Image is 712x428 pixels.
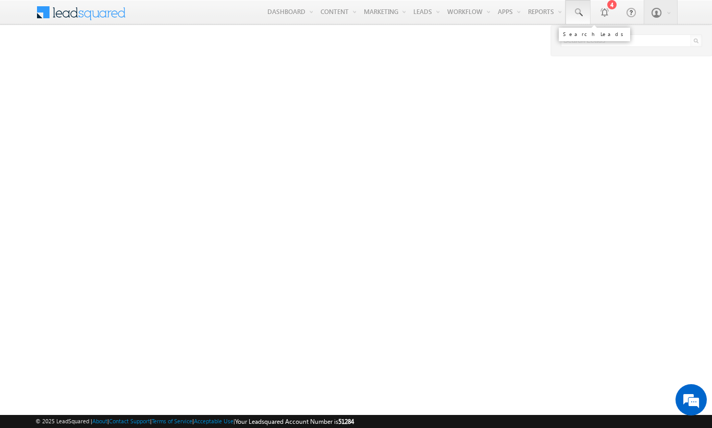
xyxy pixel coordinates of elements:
[152,418,192,424] a: Terms of Service
[109,418,150,424] a: Contact Support
[194,418,234,424] a: Acceptable Use
[338,418,354,425] span: 51284
[35,417,354,426] span: © 2025 LeadSquared | | | | |
[92,418,107,424] a: About
[563,31,626,37] div: Search Leads
[235,418,354,425] span: Your Leadsquared Account Number is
